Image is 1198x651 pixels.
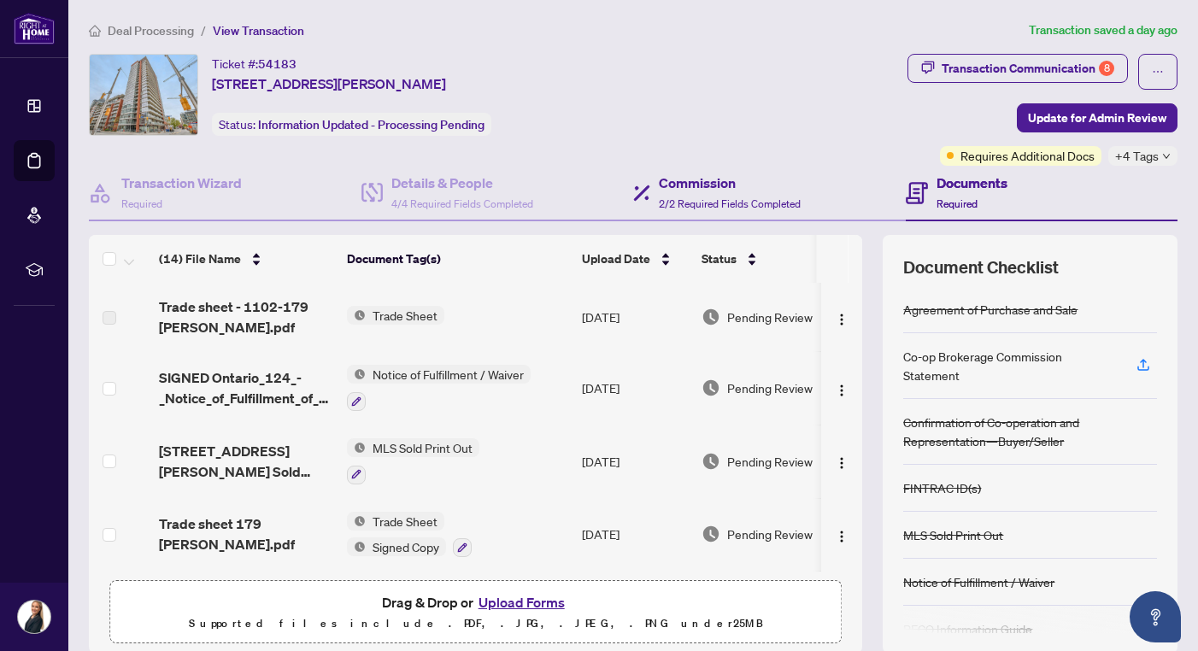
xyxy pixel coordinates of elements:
img: Status Icon [347,365,366,384]
td: [DATE] [575,425,695,498]
td: [DATE] [575,351,695,425]
th: (14) File Name [152,235,340,283]
div: Notice of Fulfillment / Waiver [903,572,1054,591]
span: Information Updated - Processing Pending [258,117,484,132]
div: Status: [212,113,491,136]
div: Ticket #: [212,54,297,73]
span: ellipsis [1152,66,1164,78]
button: Upload Forms [473,591,570,613]
span: +4 Tags [1115,146,1159,166]
button: Status IconTrade Sheet [347,306,444,325]
img: Logo [835,456,849,470]
span: Drag & Drop or [382,591,570,613]
div: 8 [1099,61,1114,76]
td: [DATE] [575,498,695,572]
span: 54183 [258,56,297,72]
td: [DATE] [575,571,695,639]
span: Required [121,197,162,210]
button: Status IconMLS Sold Print Out [347,438,479,484]
article: Transaction saved a day ago [1029,21,1177,40]
div: Co-op Brokerage Commission Statement [903,347,1116,384]
span: (14) File Name [159,249,241,268]
button: Open asap [1130,591,1181,642]
span: Trade sheet 179 [PERSON_NAME].pdf [159,513,333,554]
span: home [89,25,101,37]
span: Pending Review [727,525,813,543]
span: Trade Sheet [366,306,444,325]
h4: Commission [659,173,801,193]
span: Signed Copy [366,537,446,556]
img: Document Status [702,452,720,471]
span: Notice of Fulfillment / Waiver [366,365,531,384]
button: Transaction Communication8 [907,54,1128,83]
span: 4/4 Required Fields Completed [391,197,533,210]
span: Upload Date [582,249,650,268]
img: logo [14,13,55,44]
div: Agreement of Purchase and Sale [903,300,1078,319]
button: Status IconNotice of Fulfillment / Waiver [347,365,531,411]
span: [STREET_ADDRESS][PERSON_NAME] Sold Sheet.pdf [159,441,333,482]
button: Logo [828,374,855,402]
td: [DATE] [575,283,695,351]
button: Logo [828,520,855,548]
span: Requires Additional Docs [960,146,1095,165]
div: MLS Sold Print Out [903,525,1003,544]
span: Pending Review [727,452,813,471]
img: Status Icon [347,306,366,325]
button: Logo [828,303,855,331]
img: Status Icon [347,512,366,531]
li: / [201,21,206,40]
span: Status [702,249,737,268]
span: Document Checklist [903,255,1059,279]
h4: Transaction Wizard [121,173,242,193]
div: FINTRAC ID(s) [903,478,981,497]
button: Update for Admin Review [1017,103,1177,132]
th: Document Tag(s) [340,235,575,283]
div: Transaction Communication [942,55,1114,82]
span: View Transaction [213,23,304,38]
span: Update for Admin Review [1028,104,1166,132]
img: Status Icon [347,438,366,457]
span: Drag & Drop orUpload FormsSupported files include .PDF, .JPG, .JPEG, .PNG under25MB [110,581,841,644]
th: Upload Date [575,235,695,283]
h4: Documents [937,173,1007,193]
span: 2/2 Required Fields Completed [659,197,801,210]
th: Status [695,235,840,283]
span: Deal Processing [108,23,194,38]
span: Required [937,197,978,210]
div: Confirmation of Co-operation and Representation—Buyer/Seller [903,413,1157,450]
span: Trade Sheet [366,512,444,531]
img: Logo [835,530,849,543]
span: Trade sheet - 1102-179 [PERSON_NAME].pdf [159,296,333,337]
button: Status IconTrade SheetStatus IconSigned Copy [347,512,472,558]
span: Pending Review [727,308,813,326]
h4: Details & People [391,173,533,193]
img: Profile Icon [18,601,50,633]
span: MLS Sold Print Out [366,438,479,457]
span: [STREET_ADDRESS][PERSON_NAME] [212,73,446,94]
span: SIGNED Ontario_124_-_Notice_of_Fulfillment_of_Condition_3 3.pdf [159,367,333,408]
img: Status Icon [347,537,366,556]
img: Document Status [702,525,720,543]
p: Supported files include .PDF, .JPG, .JPEG, .PNG under 25 MB [120,613,831,634]
button: Logo [828,448,855,475]
img: Document Status [702,308,720,326]
img: Document Status [702,378,720,397]
img: IMG-X12364879_1.jpg [90,55,197,135]
span: Pending Review [727,378,813,397]
img: Logo [835,384,849,397]
img: Logo [835,313,849,326]
span: down [1162,152,1171,161]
